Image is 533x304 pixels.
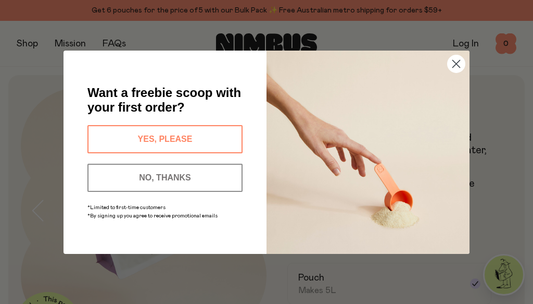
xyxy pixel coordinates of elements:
[447,55,465,73] button: Close dialog
[87,213,218,218] span: *By signing up you agree to receive promotional emails
[87,164,243,192] button: NO, THANKS
[87,125,243,153] button: YES, PLEASE
[87,205,166,210] span: *Limited to first-time customers
[266,51,469,254] img: c0d45117-8e62-4a02-9742-374a5db49d45.jpeg
[87,86,241,114] span: Want a freebie scoop with your first order?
